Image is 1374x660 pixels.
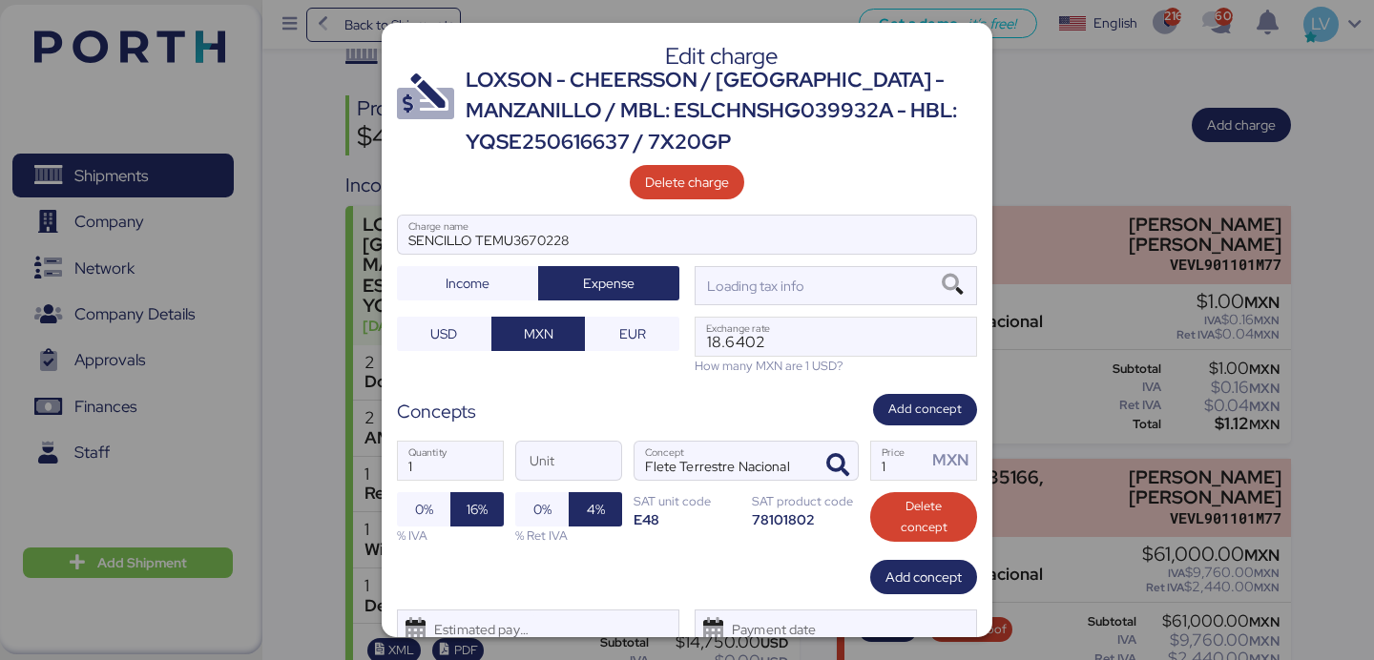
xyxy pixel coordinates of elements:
[516,442,621,480] input: Unit
[619,322,646,345] span: EUR
[398,216,976,254] input: Charge name
[634,492,740,510] div: SAT unit code
[397,526,504,545] div: % IVA
[888,399,962,420] span: Add concept
[587,498,605,521] span: 4%
[397,266,538,300] button: Income
[533,498,552,521] span: 0%
[446,272,489,295] span: Income
[932,448,976,472] div: MXN
[870,560,977,594] button: Add concept
[818,445,858,485] button: ConceptConcept
[885,496,962,538] span: Delete concept
[397,492,450,526] button: 0%
[583,272,635,295] span: Expense
[870,492,977,542] button: Delete concept
[466,65,977,157] div: LOXSON - CHEERSSON / [GEOGRAPHIC_DATA] - MANZANILLO / MBL: ESLCHNSHG039932A - HBL: YQSE250616637 ...
[466,48,977,65] div: Edit charge
[430,322,457,345] span: USD
[634,510,740,528] div: E48
[873,394,977,425] button: Add concept
[415,498,433,521] span: 0%
[397,317,491,351] button: USD
[538,266,679,300] button: Expense
[524,322,553,345] span: MXN
[645,171,729,194] span: Delete charge
[630,165,744,199] button: Delete charge
[695,357,977,375] div: How many MXN are 1 USD?
[635,442,812,480] input: Concept
[515,526,622,545] div: % Ret IVA
[515,492,569,526] button: 0%
[885,566,962,588] span: Add concept
[871,442,926,480] input: Price
[397,398,476,425] div: Concepts
[467,498,488,521] span: 16%
[696,318,976,356] input: Exchange rate
[585,317,679,351] button: EUR
[491,317,586,351] button: MXN
[703,276,804,297] div: Loading tax info
[569,492,622,526] button: 4%
[450,492,504,526] button: 16%
[752,492,859,510] div: SAT product code
[752,510,859,528] div: 78101802
[398,442,503,480] input: Quantity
